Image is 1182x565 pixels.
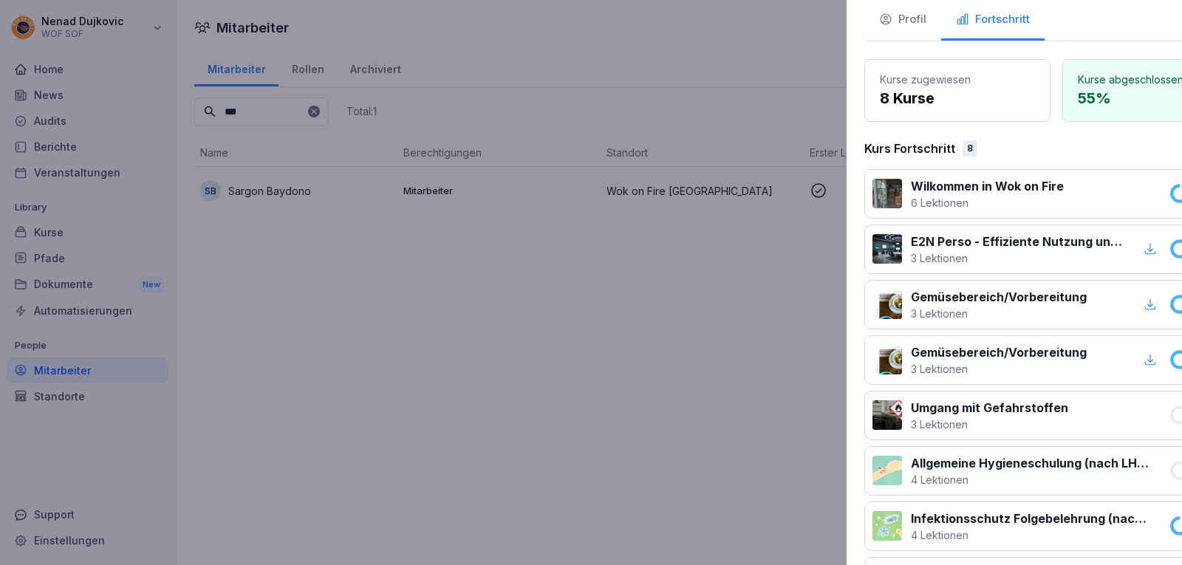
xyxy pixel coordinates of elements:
[879,11,926,28] div: Profil
[911,527,1151,543] p: 4 Lektionen
[864,140,955,157] p: Kurs Fortschritt
[911,510,1151,527] p: Infektionsschutz Folgebelehrung (nach §43 IfSG)
[911,399,1068,417] p: Umgang mit Gefahrstoffen
[911,177,1064,195] p: Wilkommen in Wok on Fire
[911,472,1151,487] p: 4 Lektionen
[911,454,1151,472] p: Allgemeine Hygieneschulung (nach LHMV §4)
[911,250,1123,266] p: 3 Lektionen
[864,1,941,41] button: Profil
[911,288,1087,306] p: Gemüsebereich/Vorbereitung
[941,1,1045,41] button: Fortschritt
[880,87,1035,109] p: 8 Kurse
[911,306,1087,321] p: 3 Lektionen
[911,343,1087,361] p: Gemüsebereich/Vorbereitung
[911,361,1087,377] p: 3 Lektionen
[911,195,1064,210] p: 6 Lektionen
[911,417,1068,432] p: 3 Lektionen
[880,72,1035,87] p: Kurse zugewiesen
[956,11,1030,28] div: Fortschritt
[963,140,977,157] div: 8
[911,233,1123,250] p: E2N Perso - Effiziente Nutzung und Vorteile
